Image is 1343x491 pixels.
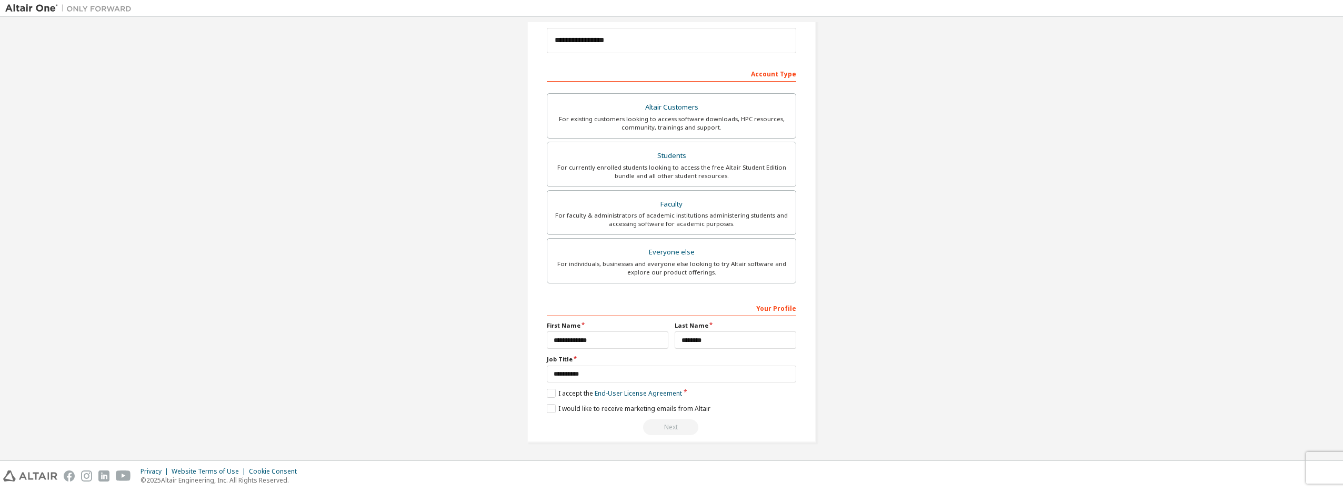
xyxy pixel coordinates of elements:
[547,419,796,435] div: Read and acccept EULA to continue
[547,299,796,316] div: Your Profile
[547,65,796,82] div: Account Type
[595,389,682,398] a: End-User License Agreement
[554,245,789,260] div: Everyone else
[675,321,796,330] label: Last Name
[547,355,796,364] label: Job Title
[98,470,109,482] img: linkedin.svg
[81,470,92,482] img: instagram.svg
[249,467,303,476] div: Cookie Consent
[554,149,789,163] div: Students
[64,470,75,482] img: facebook.svg
[554,197,789,212] div: Faculty
[116,470,131,482] img: youtube.svg
[3,470,57,482] img: altair_logo.svg
[554,115,789,132] div: For existing customers looking to access software downloads, HPC resources, community, trainings ...
[554,163,789,180] div: For currently enrolled students looking to access the free Altair Student Edition bundle and all ...
[554,260,789,277] div: For individuals, businesses and everyone else looking to try Altair software and explore our prod...
[5,3,137,14] img: Altair One
[172,467,249,476] div: Website Terms of Use
[141,476,303,485] p: © 2025 Altair Engineering, Inc. All Rights Reserved.
[554,211,789,228] div: For faculty & administrators of academic institutions administering students and accessing softwa...
[554,100,789,115] div: Altair Customers
[141,467,172,476] div: Privacy
[547,389,682,398] label: I accept the
[547,404,710,413] label: I would like to receive marketing emails from Altair
[547,321,668,330] label: First Name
